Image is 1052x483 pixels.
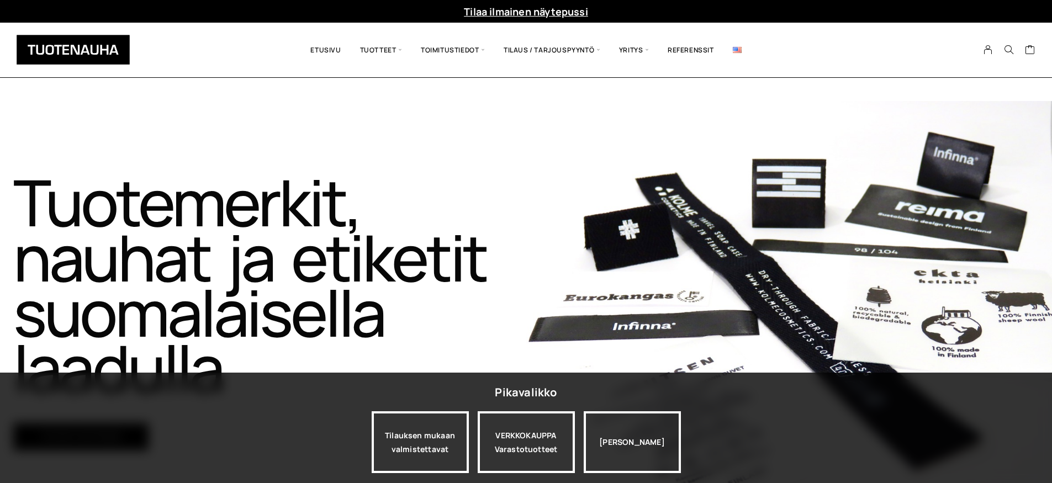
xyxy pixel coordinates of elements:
button: Search [998,45,1019,55]
div: VERKKOKAUPPA Varastotuotteet [478,411,575,473]
h1: Tuotemerkit, nauhat ja etiketit suomalaisella laadulla​ [13,174,524,395]
span: Tilaus / Tarjouspyyntö [494,31,610,69]
img: English [733,47,742,53]
img: Tuotenauha Oy [17,35,130,65]
a: VERKKOKAUPPAVarastotuotteet [478,411,575,473]
span: Tuotteet [351,31,411,69]
span: Toimitustiedot [411,31,494,69]
a: Cart [1025,44,1035,57]
a: Referenssit [658,31,723,69]
a: Tilauksen mukaan valmistettavat [372,411,469,473]
div: Pikavalikko [495,383,557,402]
a: My Account [977,45,999,55]
span: Yritys [610,31,658,69]
a: Etusivu [301,31,350,69]
div: [PERSON_NAME] [584,411,681,473]
a: Tilaa ilmainen näytepussi [464,5,588,18]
